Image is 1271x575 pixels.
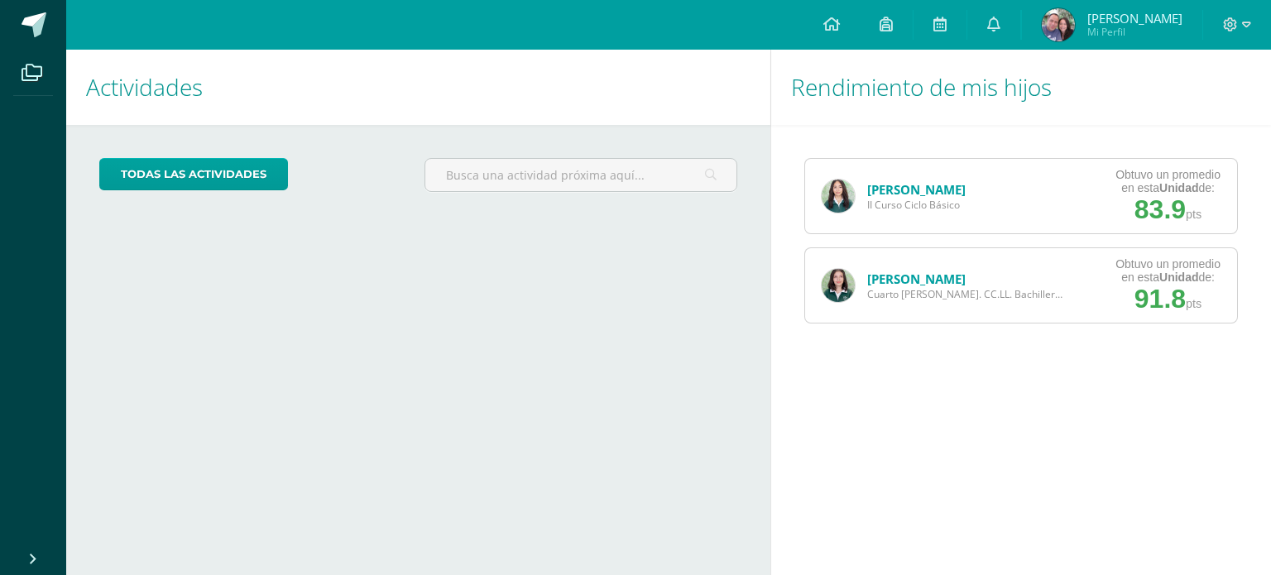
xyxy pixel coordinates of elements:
div: Obtuvo un promedio en esta de: [1115,257,1221,284]
h1: Actividades [86,50,751,125]
span: [PERSON_NAME] [1087,10,1182,26]
span: II Curso Ciclo Básico [867,198,966,212]
strong: Unidad [1159,271,1198,284]
span: 91.8 [1134,284,1186,314]
span: pts [1186,297,1201,310]
span: pts [1186,208,1201,221]
span: Cuarto [PERSON_NAME]. CC.LL. Bachillerato [867,287,1066,301]
a: todas las Actividades [99,158,288,190]
img: b381bdac4676c95086dea37a46e4db4c.png [1042,8,1075,41]
h1: Rendimiento de mis hijos [791,50,1251,125]
img: a3ab43b9ae0984eb27ebeb9f86bcdf57.png [822,180,855,213]
input: Busca una actividad próxima aquí... [425,159,736,191]
div: Obtuvo un promedio en esta de: [1115,168,1221,194]
img: 3069ebe7af9c230407032f7a9bf7090d.png [822,269,855,302]
a: [PERSON_NAME] [867,271,966,287]
strong: Unidad [1159,181,1198,194]
span: Mi Perfil [1087,25,1182,39]
span: 83.9 [1134,194,1186,224]
a: [PERSON_NAME] [867,181,966,198]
